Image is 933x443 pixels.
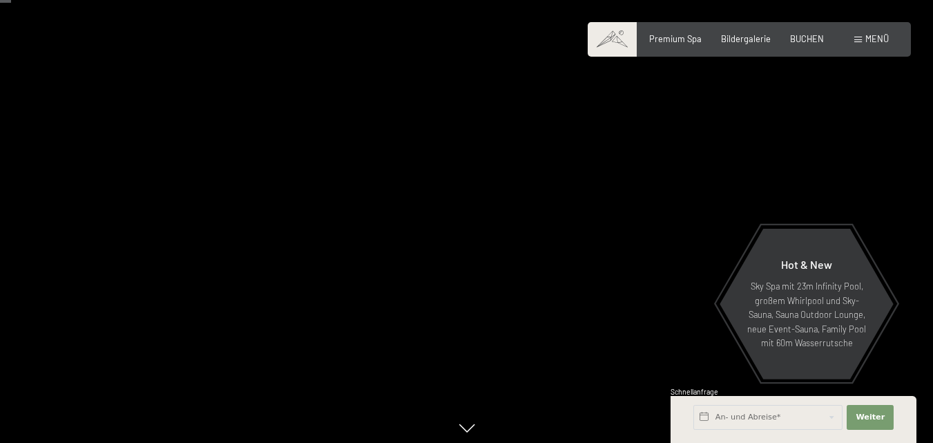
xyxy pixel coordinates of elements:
span: Menü [865,33,889,44]
p: Sky Spa mit 23m Infinity Pool, großem Whirlpool und Sky-Sauna, Sauna Outdoor Lounge, neue Event-S... [747,279,867,350]
span: Hot & New [781,258,832,271]
span: Weiter [856,412,885,423]
span: Schnellanfrage [671,388,718,396]
a: Premium Spa [649,33,702,44]
a: Bildergalerie [721,33,771,44]
a: Hot & New Sky Spa mit 23m Infinity Pool, großem Whirlpool und Sky-Sauna, Sauna Outdoor Lounge, ne... [719,228,894,380]
a: BUCHEN [790,33,824,44]
button: Weiter [847,405,894,430]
